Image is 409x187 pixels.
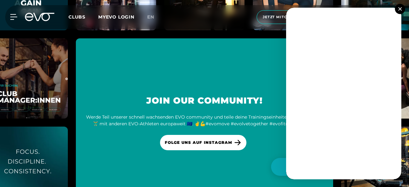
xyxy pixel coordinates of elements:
a: Clubs [68,14,98,20]
a: Folge uns auf Instagram [160,135,246,150]
span: en [147,14,154,20]
a: Jetzt Mitglied werden [255,10,325,24]
div: Werde Teil unserer schnell wachsenden EVO community und teile deine Trainingseinheiten und Workou... [84,114,325,127]
h3: Join our Community! [84,95,325,106]
a: MYEVO LOGIN [98,14,134,20]
span: Folge uns auf Instagram [165,140,232,145]
button: Hallo Athlet! Was möchtest du tun? [271,158,396,176]
span: Jetzt Mitglied werden [263,14,317,20]
img: close.svg [398,7,402,11]
span: Clubs [68,14,85,20]
a: en [147,13,162,21]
